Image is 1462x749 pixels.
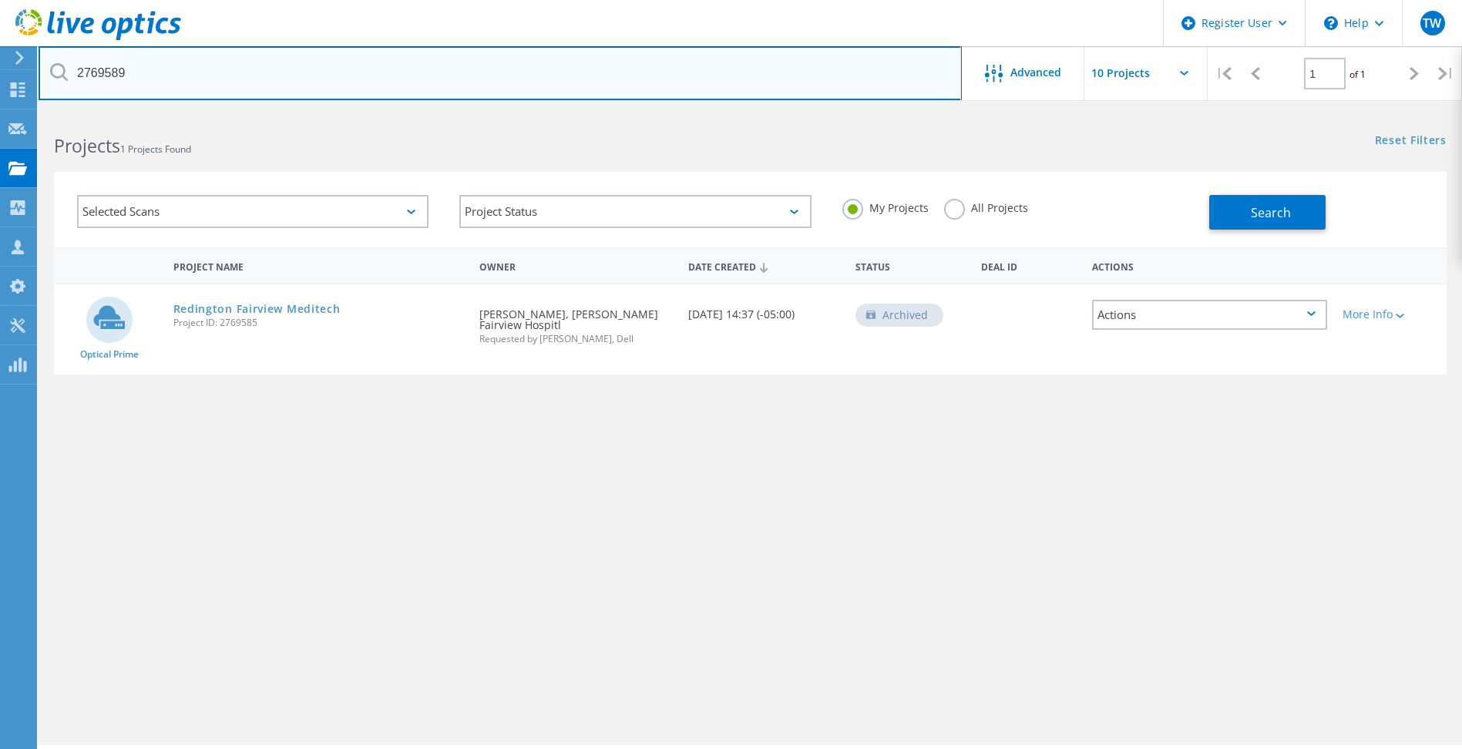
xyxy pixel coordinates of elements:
div: Date Created [681,251,848,280]
svg: \n [1324,16,1338,30]
a: Reset Filters [1375,135,1447,148]
div: Actions [1084,251,1335,280]
label: My Projects [842,199,929,213]
span: TW [1423,17,1441,29]
span: Optical Prime [80,350,139,359]
div: Status [848,251,973,280]
div: Deal Id [973,251,1085,280]
input: Search projects by name, owner, ID, company, etc [39,46,962,100]
div: Archived [855,304,943,327]
div: | [1208,46,1239,101]
div: More Info [1343,309,1439,320]
div: | [1430,46,1462,101]
span: of 1 [1349,68,1366,81]
span: Search [1251,204,1291,221]
div: Selected Scans [77,195,429,228]
b: Projects [54,133,120,158]
label: All Projects [944,199,1028,213]
div: Project Name [166,251,472,280]
span: Requested by [PERSON_NAME], Dell [479,334,673,344]
div: Actions [1092,300,1327,330]
button: Search [1209,195,1326,230]
div: [DATE] 14:37 (-05:00) [681,284,848,335]
a: Redington Fairview Meditech [173,304,341,314]
span: Project ID: 2769585 [173,318,465,327]
div: [PERSON_NAME], [PERSON_NAME] Fairview Hospitl [472,284,681,359]
div: Project Status [459,195,811,228]
span: Advanced [1010,67,1061,78]
a: Live Optics Dashboard [15,32,181,43]
span: 1 Projects Found [120,143,191,156]
div: Owner [472,251,681,280]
